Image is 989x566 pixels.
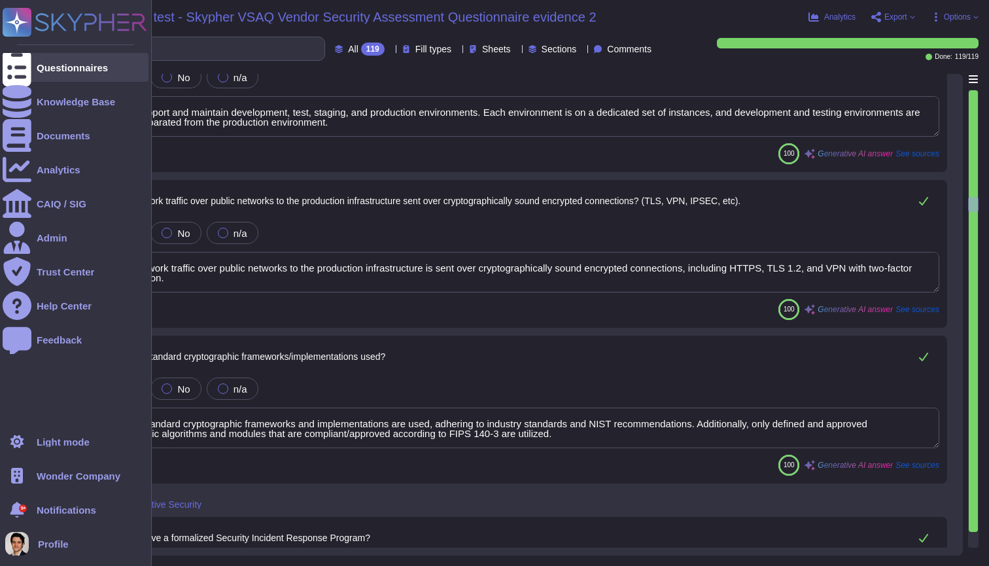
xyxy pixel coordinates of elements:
span: Comments [607,44,651,54]
div: Documents [37,131,90,141]
span: Are only standard cryptographic frameworks/implementations used? [110,351,386,362]
span: All [348,44,358,54]
div: Help Center [37,301,92,311]
input: Search by keywords [52,37,324,60]
span: Profile [38,539,69,549]
span: No [177,383,190,395]
span: Is all network traffic over public networks to the production infrastructure sent over cryptograp... [110,196,741,206]
span: Analytics [824,13,856,21]
span: n/a [234,72,247,83]
span: n/a [234,228,247,239]
div: 9+ [19,504,27,512]
span: Sections [542,44,577,54]
img: user [5,532,29,556]
a: Help Center [3,291,148,320]
span: No [177,72,190,83]
a: Analytics [3,155,148,184]
span: Reactive Security [130,500,201,509]
span: Generative AI answer [818,461,893,469]
span: Generative AI answer [818,150,893,158]
span: Export [884,13,907,21]
a: Questionnaires [3,53,148,82]
button: user [3,529,38,558]
span: See sources [895,150,939,158]
div: Analytics [37,165,80,175]
span: Generative AI answer [818,306,893,313]
div: Light mode [37,437,90,447]
span: n/a [234,383,247,395]
span: See sources [895,461,939,469]
span: 100 [784,306,795,313]
div: 119 [361,43,385,56]
textarea: Yes, we support and maintain development, test, staging, and production environments. Each enviro... [89,96,939,137]
div: Trust Center [37,267,94,277]
div: Admin [37,233,67,243]
a: Documents [3,121,148,150]
button: Analytics [808,12,856,22]
span: test - Skypher VSAQ Vendor Security Assessment Questionnaire evidence 2 [154,10,597,24]
textarea: Yes, only standard cryptographic frameworks and implementations are used, adhering to industry st... [89,408,939,448]
span: Wonder Company [37,471,120,481]
span: No [177,228,190,239]
span: Options [944,13,971,21]
span: Notifications [37,505,96,515]
div: Knowledge Base [37,97,115,107]
span: Sheets [482,44,511,54]
a: CAIQ / SIG [3,189,148,218]
a: Trust Center [3,257,148,286]
a: Knowledge Base [3,87,148,116]
div: Feedback [37,335,82,345]
span: 100 [784,461,795,469]
span: 119 / 119 [955,54,979,60]
a: Feedback [3,325,148,354]
div: CAIQ / SIG [37,199,86,209]
span: 100 [784,150,795,157]
span: Do you have a formalized Security Incident Response Program? [110,533,370,543]
span: Done: [935,54,952,60]
div: Questionnaires [37,63,108,73]
span: See sources [895,306,939,313]
a: Admin [3,223,148,252]
textarea: Yes, all network traffic over public networks to the production infrastructure is sent over crypt... [89,252,939,292]
span: Fill types [415,44,451,54]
